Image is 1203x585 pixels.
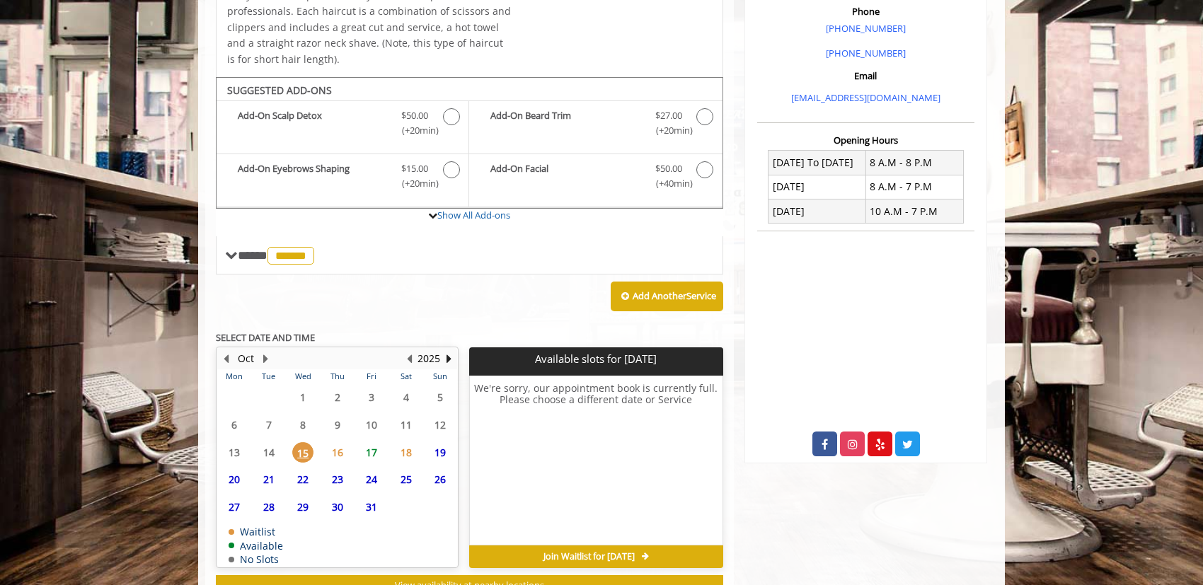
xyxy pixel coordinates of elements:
span: $15.00 [401,161,428,176]
a: [PHONE_NUMBER] [826,47,906,59]
th: Fri [355,369,388,383]
span: 26 [430,469,451,490]
span: 17 [361,442,382,463]
th: Sat [388,369,422,383]
td: Select day27 [217,493,251,521]
b: Add-On Eyebrows Shaping [238,161,387,191]
td: Available [229,540,283,551]
b: SELECT DATE AND TIME [216,331,315,344]
span: 20 [224,469,245,490]
th: Mon [217,369,251,383]
b: Add-On Facial [490,161,640,191]
label: Add-On Scalp Detox [224,108,461,141]
th: Thu [320,369,354,383]
td: Select day24 [355,465,388,493]
a: [EMAIL_ADDRESS][DOMAIN_NAME] [791,91,940,104]
span: (+20min ) [394,123,436,138]
td: [DATE] [769,199,866,224]
b: Add Another Service [633,289,716,302]
span: 30 [327,497,348,517]
td: Waitlist [229,526,283,537]
td: Select day21 [251,465,285,493]
div: The Made Man Senior Barber Haircut Add-onS [216,77,723,209]
td: Select day19 [423,439,458,466]
b: SUGGESTED ADD-ONS [227,83,332,97]
button: Previous Year [403,351,415,366]
td: No Slots [229,554,283,564]
td: Select day22 [286,465,320,493]
td: Select day31 [355,493,388,521]
td: Select day15 [286,439,320,466]
button: Oct [238,351,254,366]
span: (+20min ) [647,123,689,138]
h3: Phone [761,6,971,16]
button: Add AnotherService [611,282,723,311]
th: Sun [423,369,458,383]
td: Select day28 [251,493,285,521]
span: 23 [327,469,348,490]
td: 8 A.M - 7 P.M [865,175,963,199]
span: 24 [361,469,382,490]
td: Select day23 [320,465,354,493]
span: $27.00 [655,108,682,123]
span: 27 [224,497,245,517]
td: Select day16 [320,439,354,466]
td: Select day25 [388,465,422,493]
label: Add-On Eyebrows Shaping [224,161,461,195]
td: Select day18 [388,439,422,466]
span: 19 [430,442,451,463]
span: 21 [258,469,280,490]
span: $50.00 [401,108,428,123]
a: [PHONE_NUMBER] [826,22,906,35]
span: Join Waitlist for [DATE] [543,551,635,562]
p: Available slots for [DATE] [475,353,717,365]
span: (+40min ) [647,176,689,191]
button: Next Year [443,351,454,366]
td: Select day17 [355,439,388,466]
span: 28 [258,497,280,517]
h3: Opening Hours [757,135,974,145]
span: 18 [396,442,417,463]
th: Wed [286,369,320,383]
h6: We're sorry, our appointment book is currently full. Please choose a different date or Service [470,383,722,540]
button: Next Month [260,351,271,366]
th: Tue [251,369,285,383]
td: 10 A.M - 7 P.M [865,199,963,224]
span: 29 [292,497,313,517]
label: Add-On Beard Trim [476,108,715,141]
span: 31 [361,497,382,517]
span: $50.00 [655,161,682,176]
a: Show All Add-ons [437,209,510,221]
button: Previous Month [220,351,231,366]
span: 15 [292,442,313,463]
td: Select day26 [423,465,458,493]
td: [DATE] To [DATE] [769,151,866,175]
b: Add-On Beard Trim [490,108,640,138]
td: [DATE] [769,175,866,199]
button: 2025 [418,351,440,366]
b: Add-On Scalp Detox [238,108,387,138]
td: Select day20 [217,465,251,493]
span: 16 [327,442,348,463]
span: 25 [396,469,417,490]
span: (+20min ) [394,176,436,191]
label: Add-On Facial [476,161,715,195]
h3: Email [761,71,971,81]
td: 8 A.M - 8 P.M [865,151,963,175]
td: Select day29 [286,493,320,521]
td: Select day30 [320,493,354,521]
span: 22 [292,469,313,490]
